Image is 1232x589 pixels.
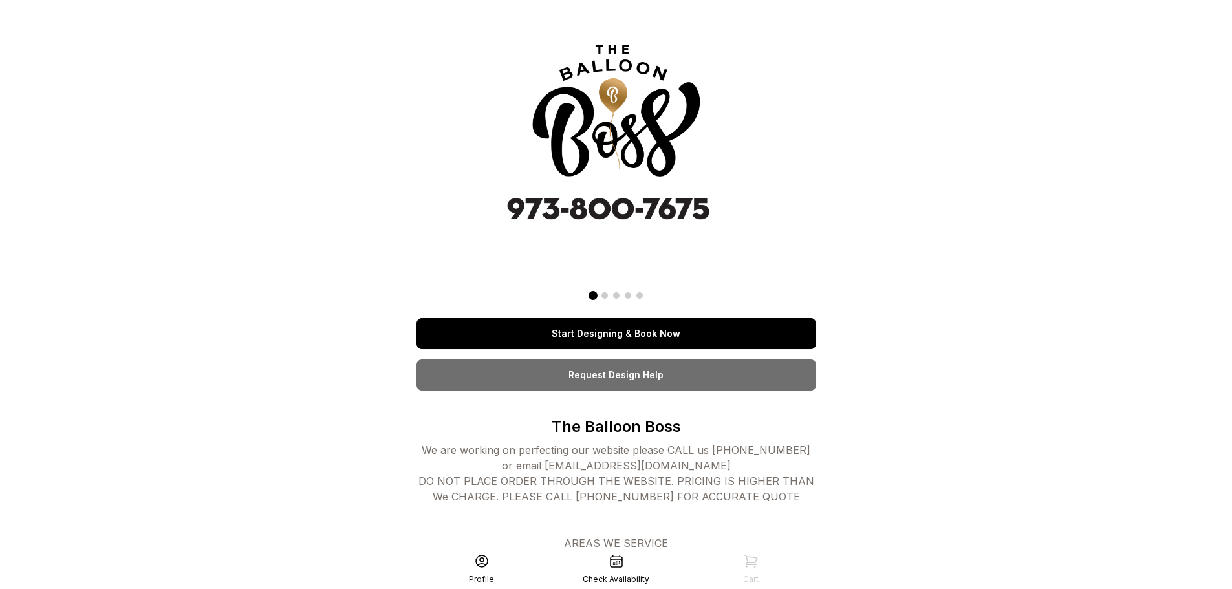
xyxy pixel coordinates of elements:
[416,318,816,349] a: Start Designing & Book Now
[416,359,816,391] a: Request Design Help
[743,574,759,584] div: Cart
[416,416,816,437] p: The Balloon Boss
[469,574,494,584] div: Profile
[583,574,649,584] div: Check Availability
